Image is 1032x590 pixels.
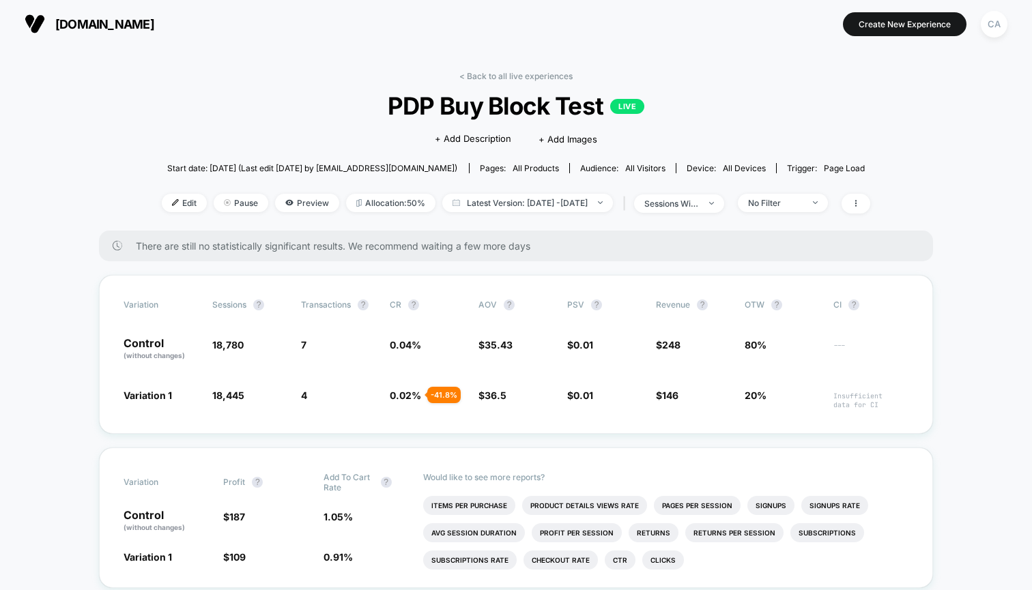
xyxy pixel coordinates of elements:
span: $ [223,551,246,563]
span: CI [833,299,908,310]
li: Profit Per Session [532,523,622,542]
span: Page Load [824,163,865,173]
span: (without changes) [124,523,185,531]
span: Variation [124,299,199,310]
li: Avg Session Duration [423,523,525,542]
div: Trigger: [787,163,865,173]
span: Variation 1 [124,389,172,401]
span: Edit [162,194,207,212]
img: calendar [453,199,460,206]
p: Control [124,338,199,361]
p: Would like to see more reports? [423,472,908,482]
img: end [224,199,231,206]
button: ? [358,299,369,310]
li: Returns [629,523,678,542]
span: $ [478,339,513,351]
li: Product Details Views Rate [522,496,647,515]
button: ? [504,299,515,310]
span: All Visitors [625,163,665,173]
span: $ [656,339,680,351]
span: 7 [301,339,306,351]
span: Variation 1 [124,551,172,563]
span: all products [513,163,559,173]
button: [DOMAIN_NAME] [20,13,158,35]
span: Start date: [DATE] (Last edit [DATE] by [EMAIL_ADDRESS][DOMAIN_NAME]) [167,163,457,173]
button: ? [697,299,708,310]
span: Allocation: 50% [346,194,435,212]
img: end [813,201,818,204]
li: Subscriptions Rate [423,550,517,570]
span: 146 [662,389,678,401]
button: ? [848,299,859,310]
span: [DOMAIN_NAME] [55,17,154,31]
div: sessions with impression [644,198,699,209]
span: 20% [745,389,766,401]
span: Preview [275,194,339,212]
span: 1.05 % [324,511,353,522]
div: Audience: [580,163,665,173]
span: 187 [229,511,245,522]
span: PSV [567,299,584,310]
button: ? [253,299,264,310]
button: CA [977,10,1012,38]
span: 109 [229,551,246,563]
span: --- [833,341,908,361]
button: ? [591,299,602,310]
span: (without changes) [124,351,185,359]
span: Latest Version: [DATE] - [DATE] [442,194,613,212]
span: $ [656,389,678,401]
span: Transactions [301,299,351,310]
span: Sessions [212,299,246,310]
span: Profit [223,477,245,487]
span: 18,445 [212,389,244,401]
li: Returns Per Session [685,523,784,542]
li: Signups Rate [801,496,868,515]
span: 0.04 % [390,339,421,351]
span: 36.5 [485,389,506,401]
span: + Add Images [539,134,597,145]
div: Pages: [480,163,559,173]
span: 0.01 [573,389,593,401]
span: There are still no statistically significant results. We recommend waiting a few more days [136,240,906,252]
li: Ctr [605,550,635,570]
a: < Back to all live experiences [459,71,573,81]
img: edit [172,199,179,206]
span: Device: [676,163,776,173]
div: No Filter [748,198,803,208]
li: Subscriptions [790,523,864,542]
span: $ [223,511,245,522]
p: LIVE [610,99,644,114]
span: | [620,194,634,213]
span: $ [567,389,593,401]
img: end [598,201,603,204]
button: ? [408,299,419,310]
span: PDP Buy Block Test [197,91,835,120]
span: 248 [662,339,680,351]
span: 35.43 [485,339,513,351]
span: Add To Cart Rate [324,472,374,492]
img: Visually logo [25,14,45,34]
span: Pause [214,194,268,212]
li: Pages Per Session [654,496,741,515]
span: all devices [723,163,766,173]
div: - 41.8 % [427,387,461,403]
span: 0.01 [573,339,593,351]
span: $ [567,339,593,351]
span: 4 [301,389,307,401]
li: Checkout Rate [524,550,598,570]
div: CA [981,11,1007,38]
button: Create New Experience [843,12,966,36]
span: OTW [745,299,820,310]
span: AOV [478,299,497,310]
img: end [709,202,714,205]
span: Revenue [656,299,690,310]
span: 80% [745,339,766,351]
span: 18,780 [212,339,244,351]
p: Control [124,510,210,533]
span: 0.91 % [324,551,353,563]
li: Items Per Purchase [423,496,515,515]
button: ? [771,299,782,310]
img: rebalance [356,199,362,207]
button: ? [252,477,263,488]
li: Clicks [642,550,684,570]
